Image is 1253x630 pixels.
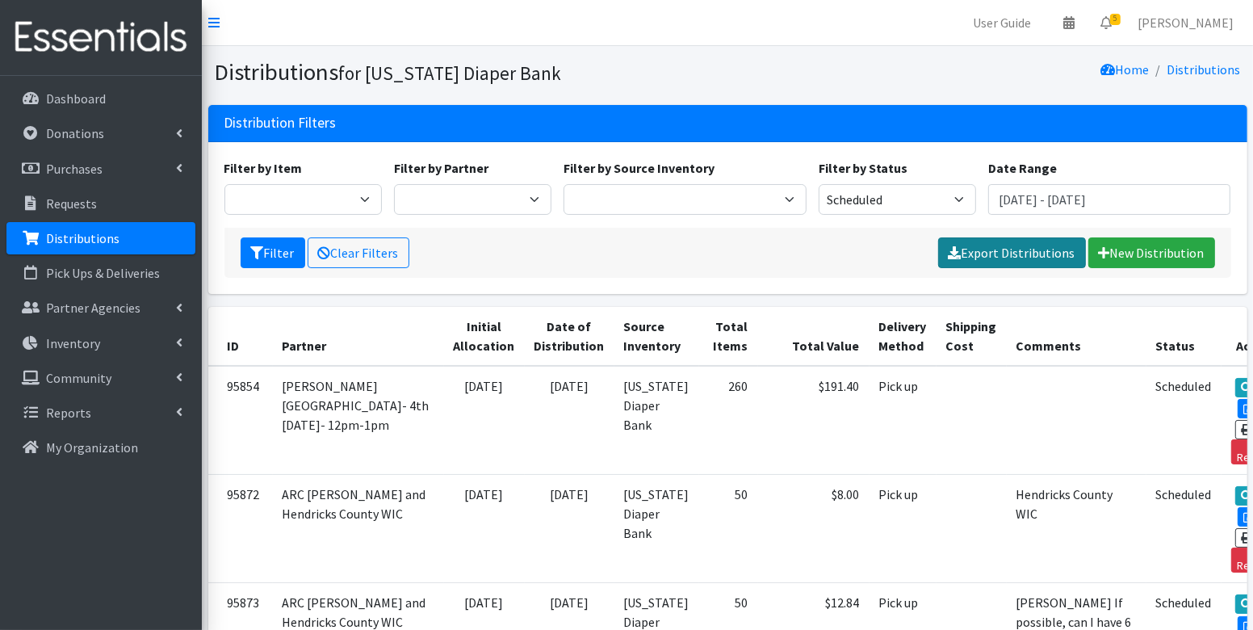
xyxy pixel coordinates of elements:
label: Filter by Partner [394,158,488,178]
td: [PERSON_NAME][GEOGRAPHIC_DATA]- 4th [DATE]- 12pm-1pm [273,366,444,475]
th: Partner [273,307,444,366]
p: Reports [46,405,91,421]
td: Hendricks County WIC [1007,474,1146,582]
td: 260 [699,366,758,475]
td: $191.40 [758,366,870,475]
input: January 1, 2011 - December 31, 2011 [988,184,1231,215]
td: [DATE] [444,474,525,582]
a: New Distribution [1088,237,1215,268]
a: [PERSON_NAME] [1125,6,1247,39]
th: Total Value [758,307,870,366]
th: Total Items [699,307,758,366]
a: Community [6,362,195,394]
label: Filter by Item [224,158,303,178]
a: My Organization [6,431,195,464]
td: Scheduled [1146,474,1222,582]
p: Requests [46,195,97,212]
label: Filter by Status [819,158,908,178]
td: [DATE] [525,366,614,475]
a: Dashboard [6,82,195,115]
label: Filter by Source Inventory [564,158,715,178]
td: 95854 [208,366,273,475]
a: Inventory [6,327,195,359]
img: HumanEssentials [6,10,195,65]
h1: Distributions [215,58,722,86]
td: Pick up [870,366,937,475]
p: My Organization [46,439,138,456]
th: Status [1146,307,1222,366]
th: Comments [1007,307,1146,366]
td: $8.00 [758,474,870,582]
button: Filter [241,237,305,268]
td: Scheduled [1146,366,1222,475]
a: Reports [6,397,195,429]
a: Partner Agencies [6,292,195,324]
p: Inventory [46,335,100,351]
p: Dashboard [46,90,106,107]
a: Purchases [6,153,195,185]
th: Shipping Cost [937,307,1007,366]
p: Donations [46,125,104,141]
a: Distributions [6,222,195,254]
small: for [US_STATE] Diaper Bank [339,61,562,85]
a: Requests [6,187,195,220]
th: Initial Allocation [444,307,525,366]
a: Clear Filters [308,237,409,268]
p: Community [46,370,111,386]
td: [DATE] [444,366,525,475]
a: Home [1101,61,1150,78]
th: ID [208,307,273,366]
p: Partner Agencies [46,300,140,316]
a: User Guide [960,6,1044,39]
a: 5 [1087,6,1125,39]
p: Purchases [46,161,103,177]
td: ARC [PERSON_NAME] and Hendricks County WIC [273,474,444,582]
a: Pick Ups & Deliveries [6,257,195,289]
a: Donations [6,117,195,149]
td: [US_STATE] Diaper Bank [614,474,699,582]
th: Delivery Method [870,307,937,366]
p: Pick Ups & Deliveries [46,265,160,281]
td: Pick up [870,474,937,582]
td: [DATE] [525,474,614,582]
a: Distributions [1167,61,1241,78]
td: 95872 [208,474,273,582]
h3: Distribution Filters [224,115,337,132]
td: 50 [699,474,758,582]
a: Export Distributions [938,237,1086,268]
p: Distributions [46,230,119,246]
td: [US_STATE] Diaper Bank [614,366,699,475]
span: 5 [1110,14,1121,25]
label: Date Range [988,158,1057,178]
th: Source Inventory [614,307,699,366]
th: Date of Distribution [525,307,614,366]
